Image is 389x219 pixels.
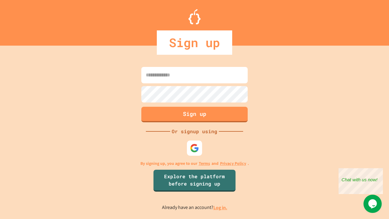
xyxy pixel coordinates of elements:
[153,170,236,192] a: Explore the platform before signing up
[213,204,227,211] a: Log in.
[141,107,248,122] button: Sign up
[199,160,210,167] a: Terms
[157,30,232,55] div: Sign up
[188,9,201,24] img: Logo.svg
[363,195,383,213] iframe: chat widget
[162,204,227,211] p: Already have an account?
[170,128,219,135] div: Or signup using
[339,168,383,194] iframe: chat widget
[220,160,246,167] a: Privacy Policy
[140,160,249,167] p: By signing up, you agree to our and .
[190,144,199,153] img: google-icon.svg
